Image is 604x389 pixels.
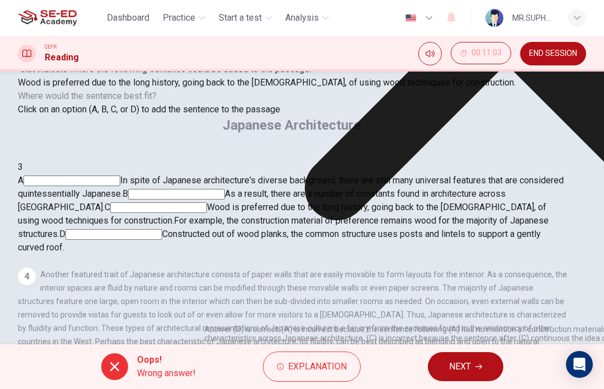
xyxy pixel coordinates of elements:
[512,11,555,25] div: MR.SUPHAKRIT CHITPAISAN
[566,351,593,378] div: Open Intercom Messenger
[18,77,516,88] span: Wood is preferred due to the long history, going back to the [DEMOGRAPHIC_DATA], of using wood te...
[449,359,471,374] span: NEXT
[59,229,65,239] span: D
[122,188,128,199] span: B
[163,11,195,25] span: Practice
[137,353,196,367] span: Oops!
[529,49,577,58] span: END SESSION
[105,202,110,212] span: C
[45,43,56,51] span: CEFR
[219,11,262,25] span: Start a test
[107,11,149,25] span: Dashboard
[18,268,36,286] div: 4
[418,42,442,65] div: Mute
[18,91,159,101] span: Where would the sentence best fit?
[285,11,319,25] span: Analysis
[18,104,280,115] span: Click on an option (A, B, C, or D) to add the sentence to the passage
[485,9,503,27] img: Profile picture
[471,49,502,58] span: 00:11:03
[45,51,79,64] h1: Reading
[18,160,569,174] div: 3
[18,270,567,359] span: Another featured trait of Japanese architecture consists of paper walls that are easily movable t...
[404,14,418,22] img: en
[451,42,511,65] div: Hide
[18,7,77,29] img: SE-ED Academy logo
[288,359,347,374] span: Explanation
[18,175,23,186] span: A
[137,367,196,380] span: Wrong answer!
